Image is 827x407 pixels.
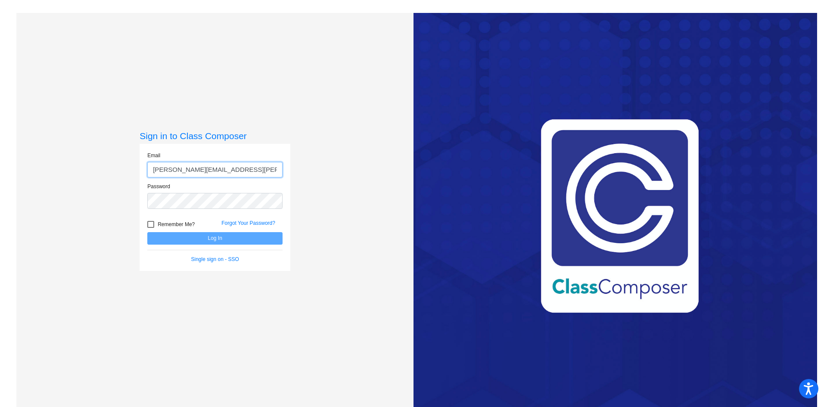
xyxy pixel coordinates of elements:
[140,130,290,141] h3: Sign in to Class Composer
[158,219,195,230] span: Remember Me?
[221,220,275,226] a: Forgot Your Password?
[147,152,160,159] label: Email
[147,232,283,245] button: Log In
[147,183,170,190] label: Password
[191,256,239,262] a: Single sign on - SSO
